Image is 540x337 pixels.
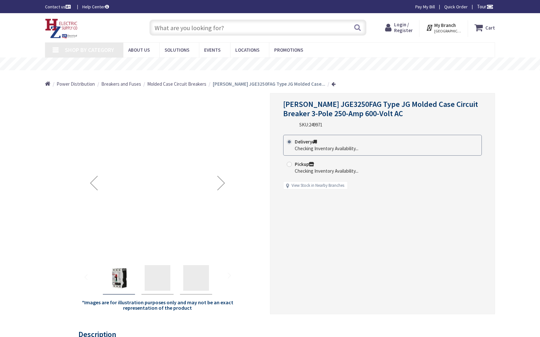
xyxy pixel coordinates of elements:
span: Promotions [274,47,303,53]
img: HZ Electric Supply [45,19,78,39]
span: [PERSON_NAME] JGE3250FAG Type JG Molded Case Circuit Breaker 3-Pole 250-Amp 600-Volt AC [283,99,478,118]
a: Power Distribution [57,81,95,87]
div: Next [208,107,234,259]
a: View Stock in Nearby Branches [292,183,344,189]
a: Pay My Bill [415,4,435,10]
img: Eaton JGE3250FAG Type JG Molded Case Circuit Breaker 3-Pole 250-Amp 600-Volt AC [106,265,132,291]
rs-layer: Free Same Day Pickup at 8 Locations [219,61,333,68]
span: About Us [128,47,150,53]
h5: *Images are for illustration purposes only and may not be an exact representation of the product [81,300,234,311]
div: My Branch [GEOGRAPHIC_DATA], [GEOGRAPHIC_DATA] [426,22,462,33]
a: Molded Case Circuit Breakers [147,81,206,87]
span: Tour [477,4,493,10]
div: SKU: [299,121,322,128]
a: Breakers and Fuses [101,81,141,87]
span: Solutions [165,47,189,53]
strong: Pickup [295,161,314,167]
strong: [PERSON_NAME] JGE3250FAG Type JG Molded Case... [213,81,325,87]
span: [GEOGRAPHIC_DATA], [GEOGRAPHIC_DATA] [434,29,462,34]
strong: My Branch [434,22,456,28]
div: Eaton JGE3250FAG Type JG Molded Case Circuit Breaker 3-Pole 250-Amp 600-Volt AC [180,262,212,295]
span: Locations [235,47,259,53]
span: Events [204,47,221,53]
strong: Delivery [295,139,317,145]
a: Contact us [45,4,72,10]
a: Help Center [82,4,109,10]
div: Checking Inventory Availability... [295,168,358,174]
div: Checking Inventory Availability... [295,145,358,152]
div: Eaton JGE3250FAG Type JG Molded Case Circuit Breaker 3-Pole 250-Amp 600-Volt AC [103,262,135,295]
span: 249971 [309,122,322,128]
a: Cart [474,22,495,33]
div: Eaton JGE3250FAG Type JG Molded Case Circuit Breaker 3-Pole 250-Amp 600-Volt AC [141,262,174,295]
div: Previous [81,107,107,259]
a: Quick Order [444,4,468,10]
strong: Cart [485,22,495,33]
input: What are you looking for? [149,20,366,36]
span: Login / Register [394,22,413,33]
a: Login / Register [385,22,413,33]
span: Shop By Category [65,46,114,54]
